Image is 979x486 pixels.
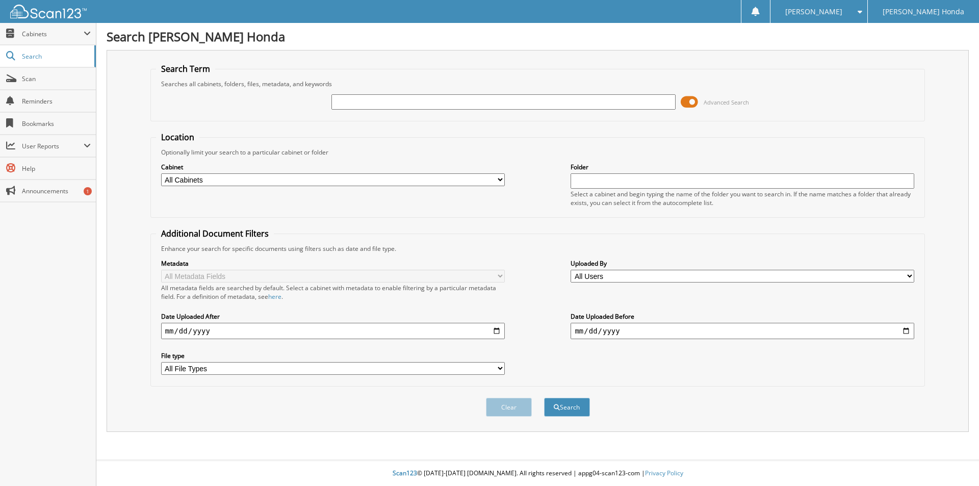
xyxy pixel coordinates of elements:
[161,259,505,268] label: Metadata
[156,80,920,88] div: Searches all cabinets, folders, files, metadata, and keywords
[704,98,749,106] span: Advanced Search
[161,163,505,171] label: Cabinet
[161,351,505,360] label: File type
[107,28,969,45] h1: Search [PERSON_NAME] Honda
[161,284,505,301] div: All metadata fields are searched by default. Select a cabinet with metadata to enable filtering b...
[785,9,842,15] span: [PERSON_NAME]
[268,292,281,301] a: here
[393,469,417,477] span: Scan123
[486,398,532,417] button: Clear
[156,63,215,74] legend: Search Term
[22,74,91,83] span: Scan
[22,30,84,38] span: Cabinets
[571,163,914,171] label: Folder
[22,97,91,106] span: Reminders
[84,187,92,195] div: 1
[156,244,920,253] div: Enhance your search for specific documents using filters such as date and file type.
[571,190,914,207] div: Select a cabinet and begin typing the name of the folder you want to search in. If the name match...
[22,164,91,173] span: Help
[161,312,505,321] label: Date Uploaded After
[571,323,914,339] input: end
[156,132,199,143] legend: Location
[571,259,914,268] label: Uploaded By
[645,469,683,477] a: Privacy Policy
[544,398,590,417] button: Search
[22,142,84,150] span: User Reports
[96,461,979,486] div: © [DATE]-[DATE] [DOMAIN_NAME]. All rights reserved | appg04-scan123-com |
[22,187,91,195] span: Announcements
[156,148,920,157] div: Optionally limit your search to a particular cabinet or folder
[22,119,91,128] span: Bookmarks
[156,228,274,239] legend: Additional Document Filters
[883,9,964,15] span: [PERSON_NAME] Honda
[22,52,89,61] span: Search
[571,312,914,321] label: Date Uploaded Before
[161,323,505,339] input: start
[10,5,87,18] img: scan123-logo-white.svg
